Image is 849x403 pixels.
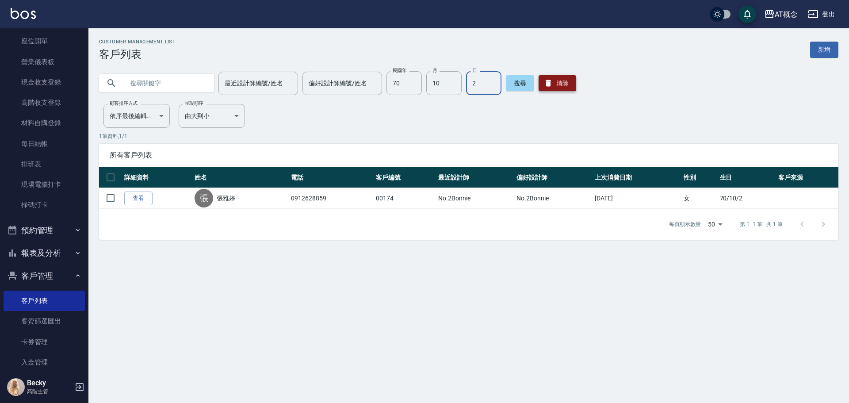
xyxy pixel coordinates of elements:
[4,352,85,372] a: 入金管理
[4,219,85,242] button: 預約管理
[4,291,85,311] a: 客戶列表
[99,48,176,61] h3: 客戶列表
[289,188,374,209] td: 0912628859
[4,72,85,92] a: 現金收支登錄
[4,31,85,51] a: 座位開單
[374,167,436,188] th: 客戶編號
[217,194,235,203] a: 張雅婷
[4,265,85,288] button: 客戶管理
[374,188,436,209] td: 00174
[27,379,72,388] h5: Becky
[4,311,85,331] a: 客資篩選匯出
[27,388,72,395] p: 高階主管
[11,8,36,19] img: Logo
[738,5,756,23] button: save
[539,75,576,91] button: 清除
[436,167,514,188] th: 最近設計師
[4,113,85,133] a: 材料自購登錄
[122,167,192,188] th: 詳細資料
[776,167,838,188] th: 客戶來源
[103,104,170,128] div: 依序最後編輯時間
[179,104,245,128] div: 由大到小
[514,167,593,188] th: 偏好設計師
[99,132,838,140] p: 1 筆資料, 1 / 1
[472,67,477,74] label: 日
[192,167,289,188] th: 姓名
[681,167,717,188] th: 性別
[593,188,681,209] td: [DATE]
[4,154,85,174] a: 排班表
[506,75,534,91] button: 搜尋
[775,9,797,20] div: AT概念
[740,220,783,228] p: 第 1–1 筆 共 1 筆
[593,167,681,188] th: 上次消費日期
[704,212,726,236] div: 50
[393,67,406,74] label: 民國年
[124,71,207,95] input: 搜尋關鍵字
[110,151,828,160] span: 所有客戶列表
[804,6,838,23] button: 登出
[4,195,85,215] a: 掃碼打卡
[185,100,203,107] label: 呈現順序
[195,189,213,207] div: 張
[110,100,138,107] label: 顧客排序方式
[436,188,514,209] td: No.2Bonnie
[432,67,437,74] label: 月
[289,167,374,188] th: 電話
[514,188,593,209] td: No.2Bonnie
[4,92,85,113] a: 高階收支登錄
[718,188,776,209] td: 70/10/2
[99,39,176,45] h2: Customer Management List
[810,42,838,58] a: 新增
[761,5,801,23] button: AT概念
[718,167,776,188] th: 生日
[7,378,25,396] img: Person
[681,188,717,209] td: 女
[124,192,153,205] a: 查看
[4,52,85,72] a: 營業儀表板
[669,220,701,228] p: 每頁顯示數量
[4,332,85,352] a: 卡券管理
[4,242,85,265] button: 報表及分析
[4,174,85,195] a: 現場電腦打卡
[4,134,85,154] a: 每日結帳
